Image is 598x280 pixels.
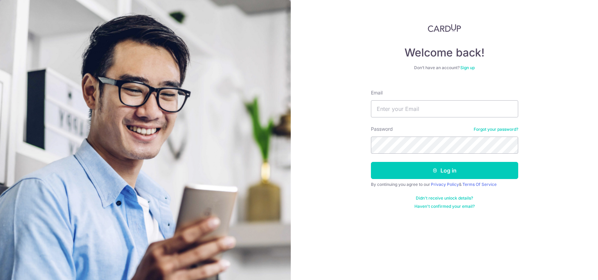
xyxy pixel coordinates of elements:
label: Email [371,89,383,96]
h4: Welcome back! [371,46,518,60]
input: Enter your Email [371,100,518,117]
div: Don’t have an account? [371,65,518,71]
div: By continuing you agree to our & [371,182,518,187]
a: Privacy Policy [431,182,459,187]
button: Log in [371,162,518,179]
a: Haven't confirmed your email? [414,204,475,209]
label: Password [371,126,393,132]
a: Didn't receive unlock details? [416,195,473,201]
a: Terms Of Service [462,182,497,187]
a: Forgot your password? [474,127,518,132]
a: Sign up [460,65,475,70]
img: CardUp Logo [428,24,461,32]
